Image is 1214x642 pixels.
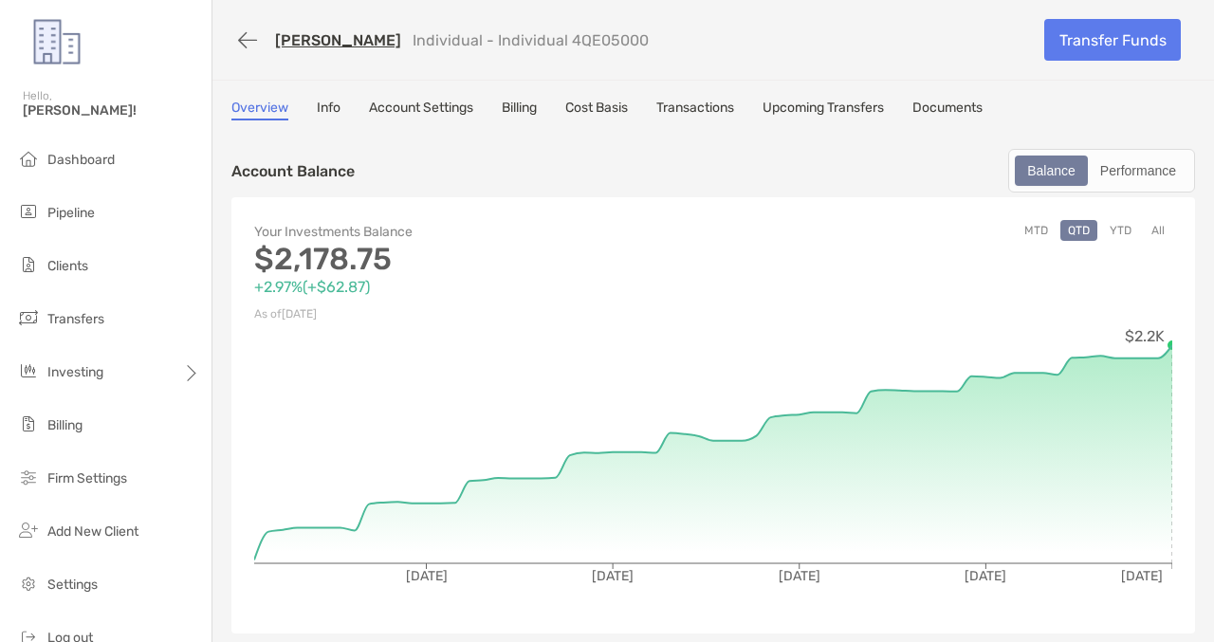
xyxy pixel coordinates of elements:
[23,102,200,119] span: [PERSON_NAME]!
[254,220,713,244] p: Your Investments Balance
[231,159,355,183] p: Account Balance
[17,200,40,223] img: pipeline icon
[1121,568,1163,584] tspan: [DATE]
[413,31,649,49] p: Individual - Individual 4QE05000
[1090,157,1186,184] div: Performance
[254,275,713,299] p: +2.97% ( +$62.87 )
[17,466,40,488] img: firm-settings icon
[17,572,40,595] img: settings icon
[17,359,40,382] img: investing icon
[592,568,634,584] tspan: [DATE]
[17,253,40,276] img: clients icon
[912,100,983,120] a: Documents
[1008,149,1195,193] div: segmented control
[47,311,104,327] span: Transfers
[1102,220,1139,241] button: YTD
[47,523,138,540] span: Add New Client
[1017,220,1056,241] button: MTD
[17,306,40,329] img: transfers icon
[254,248,713,271] p: $2,178.75
[1125,327,1165,345] tspan: $2.2K
[47,205,95,221] span: Pipeline
[17,519,40,541] img: add_new_client icon
[17,413,40,435] img: billing icon
[47,152,115,168] span: Dashboard
[1044,19,1181,61] a: Transfer Funds
[47,417,83,433] span: Billing
[17,147,40,170] img: dashboard icon
[1144,220,1172,241] button: All
[254,303,713,326] p: As of [DATE]
[1017,157,1086,184] div: Balance
[231,100,288,120] a: Overview
[779,568,820,584] tspan: [DATE]
[317,100,340,120] a: Info
[763,100,884,120] a: Upcoming Transfers
[965,568,1006,584] tspan: [DATE]
[47,364,103,380] span: Investing
[23,8,91,76] img: Zoe Logo
[502,100,537,120] a: Billing
[47,470,127,486] span: Firm Settings
[1060,220,1097,241] button: QTD
[565,100,628,120] a: Cost Basis
[47,577,98,593] span: Settings
[656,100,734,120] a: Transactions
[275,31,401,49] a: [PERSON_NAME]
[369,100,473,120] a: Account Settings
[47,258,88,274] span: Clients
[406,568,448,584] tspan: [DATE]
